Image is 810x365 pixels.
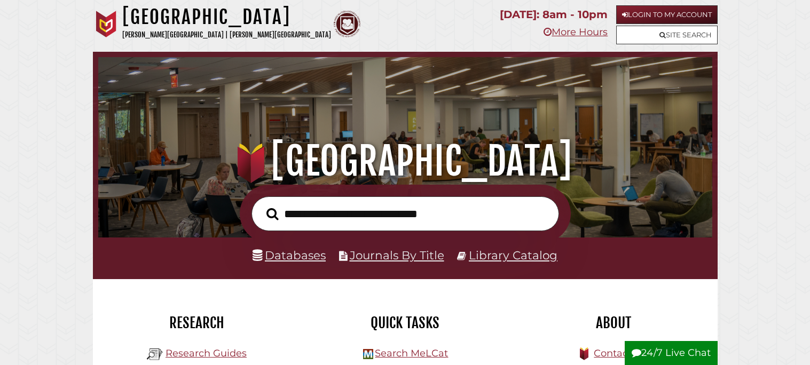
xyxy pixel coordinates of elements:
img: Hekman Library Logo [363,349,373,359]
h2: Quick Tasks [309,314,501,332]
a: Library Catalog [469,248,557,262]
a: Research Guides [166,347,247,359]
h2: Research [101,314,293,332]
a: Login to My Account [616,5,718,24]
a: Site Search [616,26,718,44]
img: Calvin Theological Seminary [334,11,360,37]
a: Contact Us [594,347,647,359]
button: Search [261,205,284,224]
h2: About [517,314,710,332]
a: More Hours [544,26,608,38]
img: Calvin University [93,11,120,37]
a: Journals By Title [350,248,444,262]
p: [PERSON_NAME][GEOGRAPHIC_DATA] | [PERSON_NAME][GEOGRAPHIC_DATA] [122,29,331,41]
a: Search MeLCat [375,347,448,359]
i: Search [266,207,279,220]
h1: [GEOGRAPHIC_DATA] [122,5,331,29]
h1: [GEOGRAPHIC_DATA] [110,138,700,185]
a: Databases [253,248,326,262]
img: Hekman Library Logo [147,346,163,362]
p: [DATE]: 8am - 10pm [500,5,608,24]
